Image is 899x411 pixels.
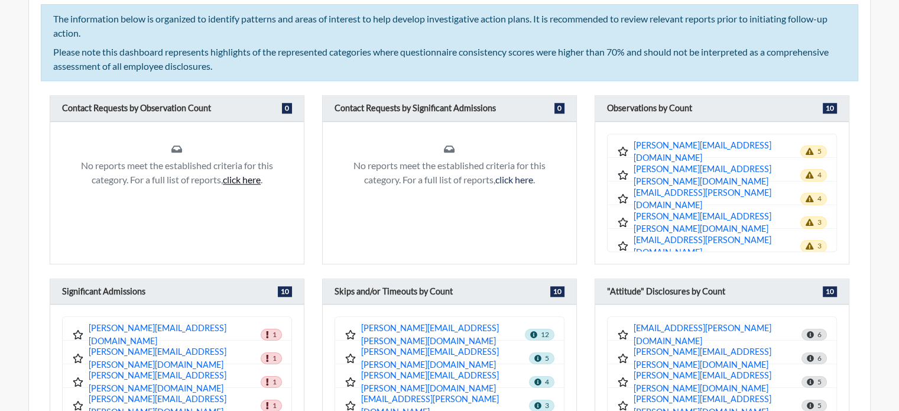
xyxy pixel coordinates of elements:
a: [PERSON_NAME][EMAIL_ADDRESS][PERSON_NAME][DOMAIN_NAME] [89,369,261,394]
p: No reports meet the established criteria for this category. For a full list of reports, . [335,158,564,187]
span: 3 observations [800,240,827,252]
span: 5 observations [800,145,827,157]
span: 1 admissions [261,329,282,341]
h6: Observations by Count [607,103,692,114]
span: 10 [823,286,837,297]
a: [PERSON_NAME][EMAIL_ADDRESS][PERSON_NAME][DOMAIN_NAME] [634,345,801,371]
span: Total count: 5 [801,376,827,388]
span: 0 [282,103,292,114]
span: Total count: 6 [801,352,827,364]
span: 10 [278,286,292,297]
div: Employees displayed in this category requested to be contacted, achieved consistency scores over ... [323,96,576,122]
a: click here [223,174,261,185]
a: [PERSON_NAME][EMAIL_ADDRESS][PERSON_NAME][DOMAIN_NAME] [634,210,800,235]
span: 3 observations [800,216,827,228]
span: 4 skips/timeouts [529,376,554,388]
a: [PERSON_NAME][EMAIL_ADDRESS][PERSON_NAME][DOMAIN_NAME] [361,345,529,371]
div: The information below is organized to identify patterns and areas of interest to help develop inv... [53,12,846,40]
span: 1 admissions [261,352,282,364]
div: Employees displayed in this category requested to be contacted, achieved consistency scores over ... [50,96,304,122]
a: click here [495,174,533,185]
a: [EMAIL_ADDRESS][PERSON_NAME][DOMAIN_NAME] [634,234,800,259]
span: 4 observations [800,169,827,181]
h6: Contact Requests by Significant Admissions [335,103,496,114]
div: Please note this dashboard represents highlights of the represented categories where questionnair... [53,45,846,73]
span: 10 [823,103,837,114]
a: [EMAIL_ADDRESS][PERSON_NAME][DOMAIN_NAME] [634,186,800,212]
a: [EMAIL_ADDRESS][PERSON_NAME][DOMAIN_NAME] [634,322,801,347]
div: Employees displayed in this category reported Significant Admissions, achieved consistency scores... [50,279,304,305]
a: [PERSON_NAME][EMAIL_ADDRESS][DOMAIN_NAME] [634,139,800,164]
h6: Skips and/or Timeouts by Count [335,286,453,297]
span: Total count: 6 [801,329,827,341]
span: 10 [550,286,564,297]
a: [PERSON_NAME][EMAIL_ADDRESS][PERSON_NAME][DOMAIN_NAME] [89,345,261,371]
a: [PERSON_NAME][EMAIL_ADDRESS][PERSON_NAME][DOMAIN_NAME] [361,322,525,347]
h6: Contact Requests by Observation Count [62,103,211,114]
a: [PERSON_NAME][EMAIL_ADDRESS][PERSON_NAME][DOMAIN_NAME] [634,163,800,188]
a: [PERSON_NAME][EMAIL_ADDRESS][PERSON_NAME][DOMAIN_NAME] [634,369,801,394]
span: 0 [554,103,564,114]
span: 5 skips/timeouts [529,352,554,364]
span: 4 observations [800,193,827,205]
span: 12 skips/timeouts [525,329,554,341]
div: Employees displayed in this category reported Forgiving Attitudes towards counterproductive/crimi... [595,279,849,305]
a: [PERSON_NAME][EMAIL_ADDRESS][DOMAIN_NAME] [89,322,261,347]
h6: Significant Admissions [62,286,145,297]
a: [PERSON_NAME][EMAIL_ADDRESS][PERSON_NAME][DOMAIN_NAME] [361,369,529,394]
div: Employees displayed in this category intentionally Skipped questions or allowed questions to Time... [323,279,576,305]
span: 1 admissions [261,376,282,388]
p: No reports meet the established criteria for this category. For a full list of reports, . [62,158,292,187]
h6: "Attitude" Disclosures by Count [607,286,725,297]
div: Employees displayed in this category reported Observations, achieved consistency scores over 70%,... [595,96,849,122]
